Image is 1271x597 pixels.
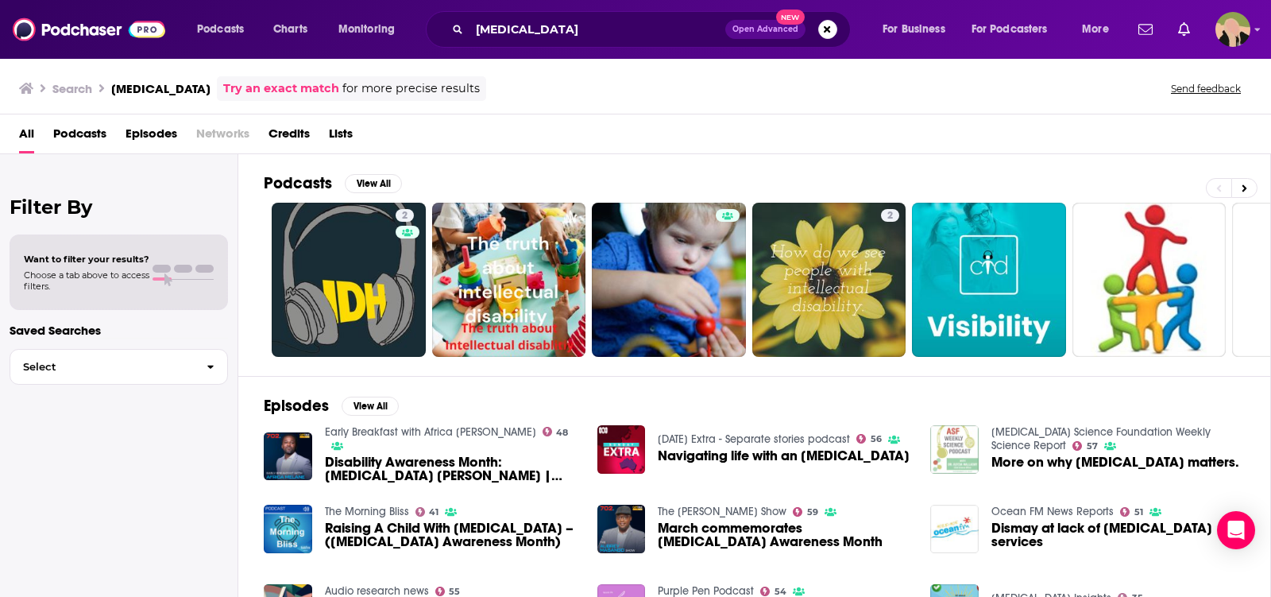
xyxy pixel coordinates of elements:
[10,362,194,372] span: Select
[223,79,339,98] a: Try an exact match
[1134,509,1143,516] span: 51
[930,425,979,474] img: More on why intellectual disability matters.
[10,323,228,338] p: Saved Searches
[338,18,395,41] span: Monitoring
[53,121,106,153] a: Podcasts
[1087,443,1098,450] span: 57
[449,588,460,595] span: 55
[13,14,165,45] a: Podchaser - Follow, Share and Rate Podcasts
[10,196,228,219] h2: Filter By
[396,209,414,222] a: 2
[342,79,480,98] span: for more precise results
[415,507,439,517] a: 41
[1120,507,1143,517] a: 51
[273,18,307,41] span: Charts
[196,121,249,153] span: Networks
[429,509,438,516] span: 41
[441,11,866,48] div: Search podcasts, credits, & more...
[345,174,402,193] button: View All
[881,209,899,222] a: 2
[930,505,979,553] img: Dismay at lack of intellectual disability services
[272,203,426,357] a: 2
[1215,12,1250,47] button: Show profile menu
[658,449,910,463] a: Navigating life with an intellectual disability
[325,456,578,483] span: Disability Awareness Month: [MEDICAL_DATA] [PERSON_NAME] | Emeritus Professor of [MEDICAL_DATA] a...
[752,203,906,357] a: 2
[197,18,244,41] span: Podcasts
[10,349,228,385] button: Select
[807,509,818,516] span: 59
[325,521,578,549] span: Raising A Child With [MEDICAL_DATA] – ([MEDICAL_DATA] Awareness Month)
[760,587,786,596] a: 54
[126,121,177,153] a: Episodes
[342,397,399,416] button: View All
[1215,12,1250,47] img: User Profile
[52,81,92,96] h3: Search
[325,521,578,549] a: Raising A Child With Intellectual Disability – (Intellectual Disability Awareness Month)
[883,18,945,41] span: For Business
[972,18,1048,41] span: For Podcasters
[725,20,805,39] button: Open AdvancedNew
[263,17,317,42] a: Charts
[111,81,211,96] h3: [MEDICAL_DATA]
[186,17,265,42] button: open menu
[991,521,1245,549] a: Dismay at lack of intellectual disability services
[658,432,850,446] a: Sunday Extra - Separate stories podcast
[327,17,415,42] button: open menu
[658,521,911,549] a: March commemorates Intellectual Disability Awareness Month
[991,521,1245,549] span: Dismay at lack of [MEDICAL_DATA] services
[543,427,569,436] a: 48
[435,587,461,596] a: 55
[264,396,399,416] a: EpisodesView All
[1071,17,1129,42] button: open menu
[1172,16,1196,43] a: Show notifications dropdown
[1215,12,1250,47] span: Logged in as KatMcMahonn
[325,505,409,518] a: The Morning Bliss
[658,449,910,463] span: Navigating life with an [MEDICAL_DATA]
[1082,18,1109,41] span: More
[556,429,568,436] span: 48
[991,456,1239,469] span: More on why [MEDICAL_DATA] matters.
[961,17,1071,42] button: open menu
[871,17,965,42] button: open menu
[24,254,149,265] span: Want to filter your results?
[325,425,536,439] a: Early Breakfast with Africa Melane
[1072,441,1098,451] a: 57
[329,121,353,153] a: Lists
[264,173,332,193] h2: Podcasts
[775,588,786,595] span: 54
[402,208,408,224] span: 2
[264,432,312,481] img: Disability Awareness Month: Intellectual disability Prof Colleen Adnams | Emeritus Professor of I...
[597,425,646,474] img: Navigating life with an intellectual disability
[658,521,911,549] span: March commemorates [MEDICAL_DATA] Awareness Month
[856,434,882,444] a: 56
[991,425,1211,452] a: Autism Science Foundation Weekly Science Report
[991,505,1114,518] a: Ocean FM News Reports
[264,505,312,553] img: Raising A Child With Intellectual Disability – (Intellectual Disability Awareness Month)
[732,25,798,33] span: Open Advanced
[658,505,786,518] a: The Aubrey Masango Show
[264,173,402,193] a: PodcastsView All
[991,456,1239,469] a: More on why intellectual disability matters.
[871,436,882,443] span: 56
[776,10,805,25] span: New
[19,121,34,153] a: All
[264,396,329,416] h2: Episodes
[597,505,646,553] img: March commemorates Intellectual Disability Awareness Month
[1217,511,1255,549] div: Open Intercom Messenger
[1166,82,1246,95] button: Send feedback
[268,121,310,153] a: Credits
[469,17,725,42] input: Search podcasts, credits, & more...
[24,269,149,292] span: Choose a tab above to access filters.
